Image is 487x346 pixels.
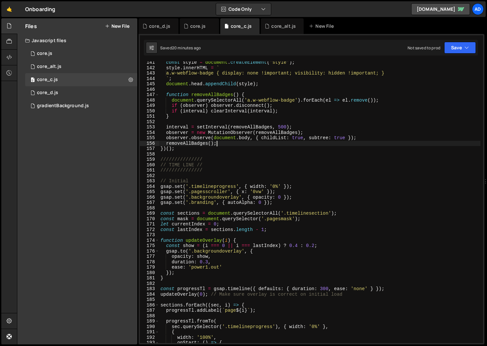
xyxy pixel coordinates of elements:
div: 155 [140,135,159,141]
div: Not saved to prod [408,45,440,51]
div: 146 [140,87,159,92]
div: 171 [140,222,159,227]
div: 158 [140,152,159,157]
div: 177 [140,254,159,259]
div: 173 [140,232,159,238]
div: 149 [140,103,159,108]
div: 15891/42954.js [25,60,137,73]
div: 193 [140,340,159,346]
button: Code Only [216,3,271,15]
div: 184 [140,292,159,297]
div: 163 [140,178,159,184]
div: 164 [140,184,159,189]
div: 187 [140,308,159,313]
button: New File [105,24,129,29]
div: 189 [140,319,159,324]
div: 161 [140,168,159,173]
div: 160 [140,162,159,168]
div: 185 [140,297,159,303]
div: 178 [140,259,159,265]
div: 174 [140,238,159,243]
a: 🤙 [1,1,17,17]
div: 181 [140,275,159,281]
div: 190 [140,324,159,330]
div: 153 [140,124,159,130]
div: gradientBackground.js [37,103,89,109]
div: 20 minutes ago [172,45,201,51]
div: core_alt.js [37,64,61,70]
div: 15891/44104.js [25,73,137,86]
div: 170 [140,216,159,222]
div: 15891/42388.js [25,47,137,60]
div: core_c.js [231,23,252,29]
div: 191 [140,329,159,335]
div: core_d.js [37,90,58,96]
div: core_c.js [37,77,58,83]
div: 154 [140,130,159,136]
div: 156 [140,141,159,146]
div: 150 [140,108,159,114]
div: 165 [140,189,159,195]
div: 192 [140,335,159,340]
div: 167 [140,200,159,206]
div: 180 [140,270,159,276]
div: 152 [140,119,159,125]
div: 182 [140,281,159,287]
div: 186 [140,303,159,308]
span: 0 [31,78,35,83]
div: 168 [140,206,159,211]
div: 141 [140,60,159,65]
div: 15891/42404.js [25,99,137,112]
div: 15891/44342.js [25,86,137,99]
div: 144 [140,76,159,82]
div: Saved [160,45,201,51]
div: New File [309,23,336,29]
button: Save [444,42,476,54]
div: 148 [140,98,159,103]
div: 172 [140,227,159,233]
div: 166 [140,195,159,200]
a: [DOMAIN_NAME] [411,3,470,15]
div: 176 [140,249,159,254]
div: 162 [140,173,159,179]
h2: Files [25,23,37,30]
div: 147 [140,92,159,98]
div: 179 [140,265,159,270]
div: core.js [37,51,52,57]
a: Ad [472,3,484,15]
div: 151 [140,114,159,119]
div: 183 [140,286,159,292]
div: core.js [190,23,206,29]
div: 175 [140,243,159,249]
div: Onboarding [25,5,56,13]
div: 159 [140,157,159,162]
div: core_alt.js [271,23,296,29]
div: Javascript files [17,34,137,47]
div: 142 [140,65,159,71]
div: 188 [140,313,159,319]
div: 157 [140,146,159,152]
div: core_d.js [149,23,170,29]
div: 169 [140,211,159,216]
div: 143 [140,71,159,76]
div: 145 [140,81,159,87]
